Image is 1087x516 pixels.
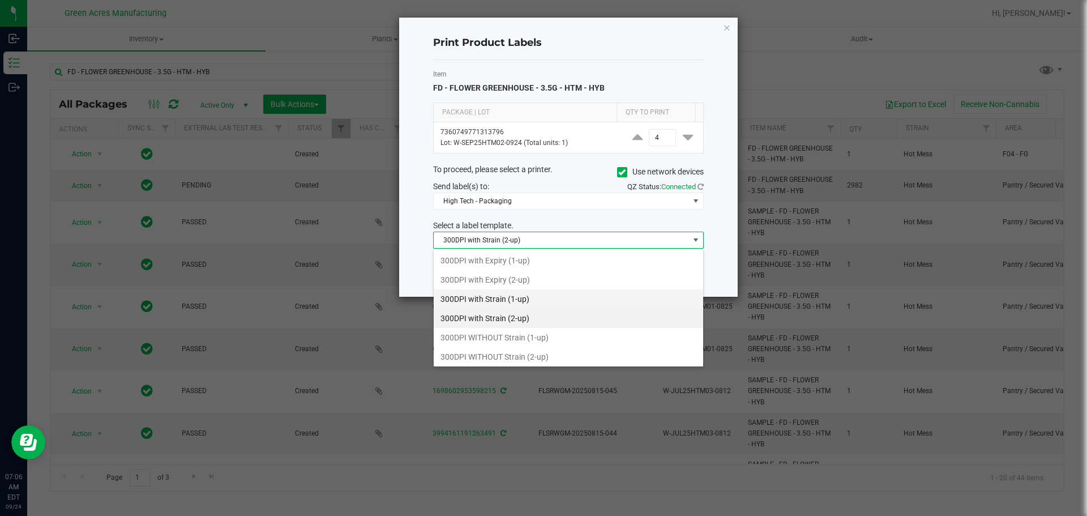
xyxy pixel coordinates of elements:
li: 300DPI WITHOUT Strain (2-up) [434,347,703,366]
label: Item [433,69,704,79]
div: To proceed, please select a printer. [425,164,712,181]
div: Select a label template. [425,220,712,232]
span: Connected [661,182,696,191]
li: 300DPI with Strain (2-up) [434,309,703,328]
span: FD - FLOWER GREENHOUSE - 3.5G - HTM - HYB [433,83,605,92]
p: Lot: W-SEP25HTM02-0924 (Total units: 1) [440,138,615,148]
span: 300DPI with Strain (2-up) [434,232,689,248]
span: High Tech - Packaging [434,193,689,209]
span: Send label(s) to: [433,182,489,191]
span: QZ Status: [627,182,704,191]
label: Use network devices [617,166,704,178]
li: 300DPI with Expiry (1-up) [434,251,703,270]
iframe: Resource center [11,425,45,459]
th: Qty to Print [617,103,695,122]
li: 300DPI with Strain (1-up) [434,289,703,309]
li: 300DPI WITHOUT Strain (1-up) [434,328,703,347]
p: 7360749771313796 [440,127,615,138]
li: 300DPI with Expiry (2-up) [434,270,703,289]
th: Package | Lot [434,103,617,122]
h4: Print Product Labels [433,36,704,50]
